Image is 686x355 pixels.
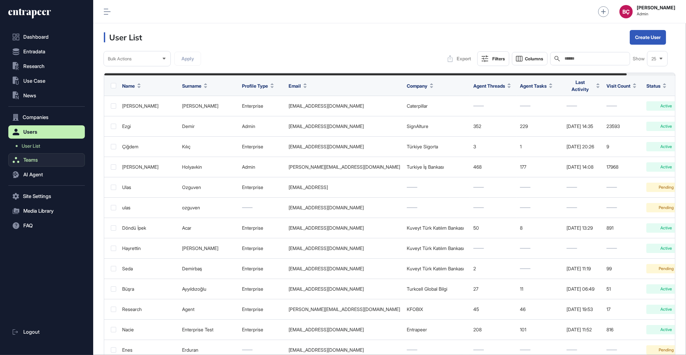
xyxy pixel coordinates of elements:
[520,164,560,170] div: 177
[289,225,400,231] div: [EMAIL_ADDRESS][DOMAIN_NAME]
[606,82,636,89] button: Visit Count
[567,79,600,93] button: Last Activity
[23,34,49,40] span: Dashboard
[23,157,38,163] span: Teams
[637,5,675,10] strong: [PERSON_NAME]
[23,172,43,177] span: AI Agent
[606,286,640,292] div: 51
[407,144,438,149] a: Türkiye Sigorta
[182,225,235,231] div: Acar
[473,286,513,292] div: 27
[8,111,85,124] button: Companies
[567,286,600,292] div: [DATE] 06:49
[407,245,464,251] a: Kuveyt Türk Katılım Bankası
[182,82,207,89] button: Surname
[289,185,400,190] div: [EMAIL_ADDRESS]
[520,307,560,312] div: 46
[122,185,175,190] div: Ulas
[473,164,513,170] div: 468
[8,325,85,339] a: Logout
[407,123,428,129] a: SignAIture
[289,347,400,353] div: [EMAIL_ADDRESS][DOMAIN_NAME]
[567,124,600,129] div: [DATE] 14:35
[8,30,85,44] a: Dashboard
[567,327,600,332] div: [DATE] 11:52
[242,327,282,332] div: enterprise
[619,5,633,18] button: BÇ
[23,194,51,199] span: Site Settings
[289,164,400,170] div: [PERSON_NAME][EMAIL_ADDRESS][DOMAIN_NAME]
[122,246,175,251] div: Hayrettin
[23,64,45,69] span: Research
[242,82,268,89] span: Profile Type
[182,327,235,332] div: Enterprise Test
[8,204,85,218] button: Media Library
[242,307,282,312] div: enterprise
[242,266,282,271] div: enterprise
[520,225,560,231] div: 8
[606,164,640,170] div: 17968
[122,327,175,332] div: Nacie
[407,327,427,332] a: Entrapeer
[407,103,428,109] a: Caterpillar
[407,164,444,170] a: Turkiye İş Bankası
[182,103,235,109] div: [PERSON_NAME]
[242,225,282,231] div: enterprise
[182,246,235,251] div: [PERSON_NAME]
[242,82,274,89] button: Profile Type
[23,49,45,54] span: Entradata
[242,103,282,109] div: enterprise
[242,246,282,251] div: enterprise
[182,124,235,129] div: Demir
[122,103,175,109] div: [PERSON_NAME]
[122,82,135,89] span: Name
[567,79,594,93] span: Last Activity
[520,82,553,89] button: Agent Tasks
[122,266,175,271] div: Seda
[242,185,282,190] div: enterprise
[8,89,85,102] button: News
[182,266,235,271] div: Demirbaş
[122,286,175,292] div: Büşra
[122,144,175,149] div: Çiğdem
[473,82,505,89] span: Agent Threads
[242,286,282,292] div: enterprise
[567,144,600,149] div: [DATE] 20:26
[606,307,640,312] div: 17
[407,266,464,271] a: Kuveyt Türk Katılım Bankası
[23,329,40,335] span: Logout
[637,12,675,16] span: Admin
[512,52,548,65] button: Columns
[407,306,423,312] a: KFOBIX
[8,190,85,203] button: Site Settings
[520,327,560,332] div: 101
[520,144,560,149] div: 1
[23,208,54,214] span: Media Library
[520,124,560,129] div: 229
[242,124,282,129] div: admin
[182,347,235,353] div: Erduran
[182,205,235,210] div: ozguven
[242,164,282,170] div: admin
[289,82,301,89] span: Email
[182,185,235,190] div: Ozguven
[407,286,447,292] a: Turkcell Global Bilgi
[407,82,427,89] span: Company
[289,82,307,89] button: Email
[606,144,640,149] div: 9
[8,153,85,167] button: Teams
[407,82,433,89] button: Company
[567,225,600,231] div: [DATE] 13:29
[289,286,400,292] div: [EMAIL_ADDRESS][DOMAIN_NAME]
[242,144,282,149] div: enterprise
[473,327,513,332] div: 208
[492,56,505,61] div: Filters
[122,347,175,353] div: Enes
[8,60,85,73] button: Research
[567,266,600,271] div: [DATE] 11:19
[289,307,400,312] div: [PERSON_NAME][EMAIL_ADDRESS][DOMAIN_NAME]
[289,266,400,271] div: [EMAIL_ADDRESS][DOMAIN_NAME]
[444,52,475,65] button: Export
[289,327,400,332] div: [EMAIL_ADDRESS][DOMAIN_NAME]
